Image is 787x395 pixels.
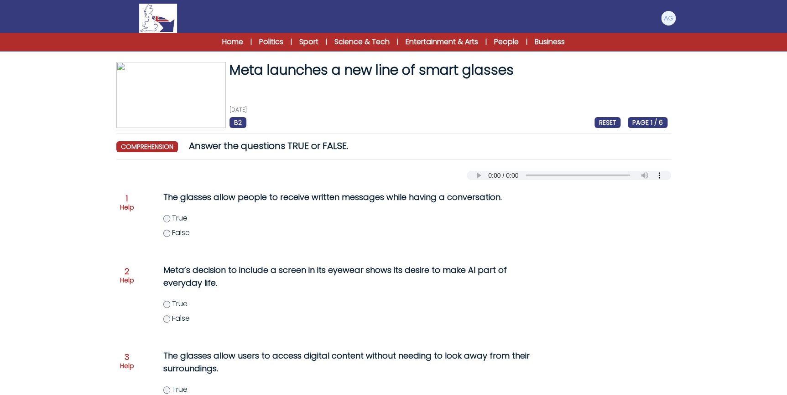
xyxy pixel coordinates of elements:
[163,264,532,289] p: Meta’s decision to include a screen in its eyewear shows its desire to make AI part of everyday l...
[120,203,134,212] p: Help
[116,62,226,128] img: JQsL3KWEgEu7dnoNYo7CWeoSdwcM0V4ECiitipN5.jpg
[259,36,283,47] a: Politics
[485,37,487,46] span: |
[163,230,171,237] input: False
[125,195,128,203] span: 1
[172,227,190,238] span: False
[397,37,398,46] span: |
[326,37,327,46] span: |
[291,37,292,46] span: |
[299,36,318,47] a: Sport
[120,276,134,285] p: Help
[172,313,190,323] span: False
[661,11,676,26] img: Andrea Gaburro
[222,36,243,47] a: Home
[229,117,246,128] span: B2
[494,36,519,47] a: People
[111,4,206,33] a: Logo
[406,36,478,47] a: Entertainment & Arts
[163,191,532,204] p: The glasses allow people to receive written messages while having a conversation.
[120,361,134,370] p: Help
[628,117,667,128] span: PAGE 1 / 6
[250,37,252,46] span: |
[125,353,129,361] span: 3
[172,213,188,223] span: True
[172,384,188,395] span: True
[535,36,565,47] a: Business
[526,37,527,46] span: |
[163,349,532,375] p: The glasses allow users to access digital content without needing to look away from their surroun...
[125,267,129,276] span: 2
[163,386,171,394] input: True
[116,141,178,152] span: comprehension
[163,315,171,323] input: False
[229,62,667,78] h1: Meta launches a new line of smart glasses
[139,4,177,33] img: Logo
[334,36,390,47] a: Science & Tech
[172,298,188,309] span: True
[163,215,171,222] input: True
[189,139,348,152] span: Answer the questions TRUE or FALSE.
[467,171,671,180] audio: Your browser does not support the audio element.
[594,117,620,128] a: RESET
[163,301,171,308] input: True
[229,106,667,113] p: [DATE]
